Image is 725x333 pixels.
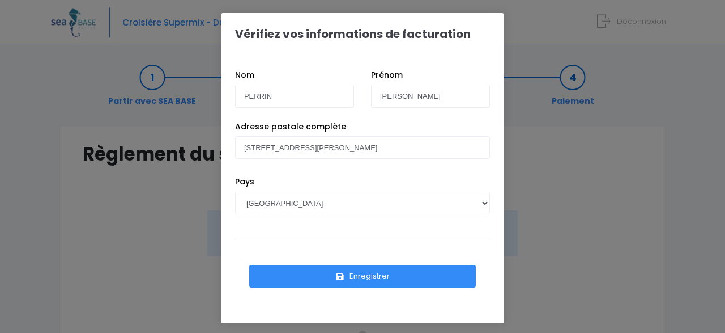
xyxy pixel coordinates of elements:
label: Prénom [371,69,403,81]
label: Pays [235,176,254,188]
label: Nom [235,69,254,81]
label: Adresse postale complète [235,121,346,133]
button: Enregistrer [249,265,476,288]
h1: Vérifiez vos informations de facturation [235,27,471,41]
